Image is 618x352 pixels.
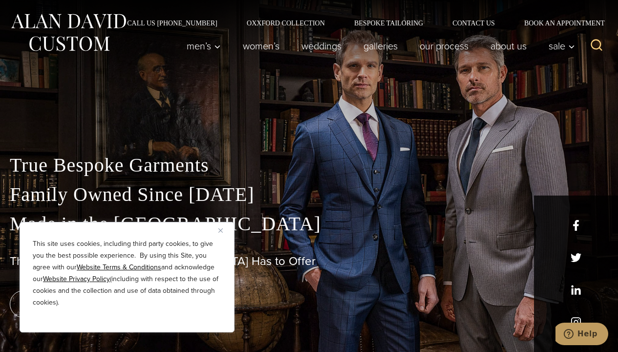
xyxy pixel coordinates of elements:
a: Call Us [PHONE_NUMBER] [112,20,232,26]
nav: Primary Navigation [176,36,580,56]
a: Our Process [409,36,480,56]
nav: Secondary Navigation [112,20,608,26]
a: weddings [291,36,353,56]
a: Galleries [353,36,409,56]
a: Contact Us [438,20,510,26]
button: Sale sub menu toggle [538,36,580,56]
p: True Bespoke Garments Family Owned Since [DATE] Made in the [GEOGRAPHIC_DATA] [10,151,608,239]
p: This site uses cookies, including third party cookies, to give you the best possible experience. ... [33,238,221,308]
a: About Us [480,36,538,56]
h1: The Best Custom Suits [GEOGRAPHIC_DATA] Has to Offer [10,254,608,268]
img: Alan David Custom [10,11,127,54]
a: Website Privacy Policy [43,274,110,284]
button: Close [218,224,230,236]
a: Women’s [232,36,291,56]
iframe: Opens a widget where you can chat to one of our agents [555,323,608,347]
a: Book an Appointment [510,20,608,26]
a: book an appointment [10,290,147,318]
a: Website Terms & Conditions [77,262,161,272]
button: Men’s sub menu toggle [176,36,232,56]
img: Close [218,228,223,233]
a: Bespoke Tailoring [340,20,438,26]
a: Oxxford Collection [232,20,340,26]
button: View Search Form [585,34,608,58]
